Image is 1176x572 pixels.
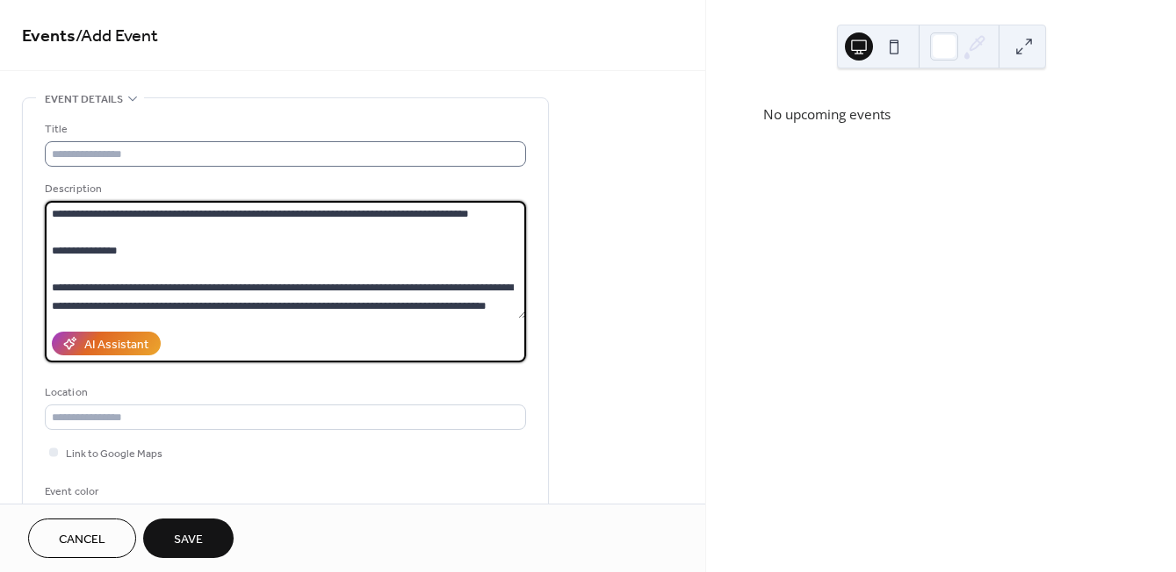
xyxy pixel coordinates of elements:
[84,336,148,354] div: AI Assistant
[45,483,177,501] div: Event color
[66,445,162,463] span: Link to Google Maps
[52,332,161,355] button: AI Assistant
[76,19,158,54] span: / Add Event
[45,383,523,402] div: Location
[45,120,523,139] div: Title
[174,531,203,549] span: Save
[45,180,523,198] div: Description
[763,104,1119,125] div: No upcoming events
[143,518,234,558] button: Save
[45,90,123,109] span: Event details
[28,518,136,558] button: Cancel
[22,19,76,54] a: Events
[59,531,105,549] span: Cancel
